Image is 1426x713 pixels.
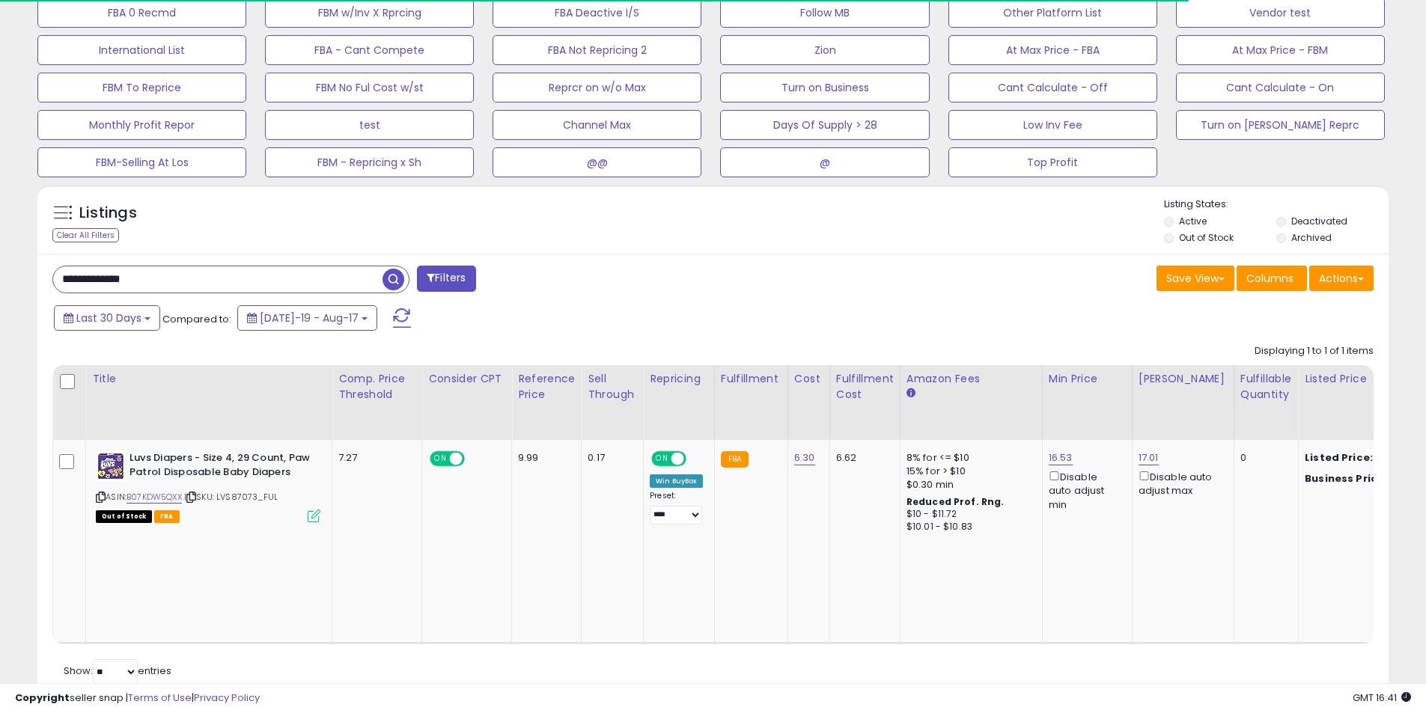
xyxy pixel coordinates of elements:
div: 8% for <= $10 [907,451,1031,465]
a: 17.01 [1139,450,1159,465]
a: 6.30 [794,450,815,465]
button: FBM-Selling At Los [37,147,246,177]
div: $10 - $11.72 [907,508,1031,521]
label: Out of Stock [1179,231,1234,244]
button: At Max Price - FBA [948,35,1157,65]
span: All listings that are currently out of stock and unavailable for purchase on Amazon [96,510,152,523]
button: International List [37,35,246,65]
span: ON [431,453,450,465]
button: Turn on Business [720,73,929,102]
label: Deactivated [1291,215,1347,227]
button: FBA Not Repricing 2 [493,35,701,65]
div: $10.01 - $10.83 [907,521,1031,533]
div: Disable auto adjust max [1139,468,1222,498]
div: Cost [794,371,823,387]
div: Consider CPT [428,371,505,387]
div: Win BuyBox [650,474,703,488]
span: OFF [463,453,487,465]
div: 0 [1240,451,1287,465]
a: Terms of Use [128,691,192,705]
button: Cant Calculate - On [1176,73,1385,102]
span: Columns [1246,271,1294,286]
span: 2025-09-17 16:41 GMT [1353,691,1411,705]
img: 41-LF3Yh8JL._SL40_.jpg [96,451,126,481]
div: 15% for > $10 [907,465,1031,478]
a: 16.53 [1049,450,1073,465]
b: Business Price: [1305,471,1387,486]
span: ON [653,453,671,465]
div: [PERSON_NAME] [1139,371,1228,387]
div: Min Price [1049,371,1126,387]
button: Monthly Profit Repor [37,110,246,140]
button: test [265,110,474,140]
div: 0.17 [588,451,632,465]
div: Fulfillment Cost [836,371,894,403]
a: Privacy Policy [194,691,260,705]
button: FBM No Ful Cost w/st [265,73,474,102]
button: @@ [493,147,701,177]
p: Listing States: [1164,198,1389,212]
div: Sell Through [588,371,637,403]
span: Show: entries [64,664,171,678]
button: @ [720,147,929,177]
button: Turn on [PERSON_NAME] Reprc [1176,110,1385,140]
span: FBA [154,510,180,523]
div: Clear All Filters [52,228,119,242]
div: Title [92,371,326,387]
span: OFF [684,453,708,465]
div: Reference Price [518,371,575,403]
div: ASIN: [96,451,320,521]
span: [DATE]-19 - Aug-17 [260,310,359,325]
b: Reduced Prof. Rng. [907,495,1005,508]
div: 7.27 [338,451,410,465]
button: FBM - Repricing x Sh [265,147,474,177]
label: Archived [1291,231,1332,244]
small: Amazon Fees. [907,387,915,400]
div: 6.62 [836,451,889,465]
div: Displaying 1 to 1 of 1 items [1255,344,1374,358]
div: Fulfillment [721,371,781,387]
div: Fulfillable Quantity [1240,371,1292,403]
span: Last 30 Days [76,310,141,325]
div: Amazon Fees [907,371,1036,387]
button: Filters [417,266,475,292]
button: Days Of Supply > 28 [720,110,929,140]
label: Active [1179,215,1207,227]
div: Preset: [650,491,703,524]
span: | SKU: LVS87073_FUL [184,491,278,503]
div: Repricing [650,371,708,387]
button: FBM To Reprice [37,73,246,102]
b: Luvs Diapers - Size 4, 29 Count, Paw Patrol Disposable Baby Diapers [130,451,311,483]
small: FBA [721,451,749,468]
button: Low Inv Fee [948,110,1157,140]
button: FBA - Cant Compete [265,35,474,65]
button: [DATE]-19 - Aug-17 [237,305,377,331]
div: $0.30 min [907,478,1031,492]
div: Comp. Price Threshold [338,371,415,403]
button: Channel Max [493,110,701,140]
span: Compared to: [162,312,231,326]
button: Last 30 Days [54,305,160,331]
h5: Listings [79,203,137,224]
b: Listed Price: [1305,450,1373,465]
button: Zion [720,35,929,65]
button: At Max Price - FBM [1176,35,1385,65]
button: Actions [1309,266,1374,291]
div: seller snap | | [15,691,260,706]
button: Columns [1237,266,1307,291]
a: B07KDW5QXX [127,491,182,504]
div: 9.99 [518,451,570,465]
button: Cant Calculate - Off [948,73,1157,102]
button: Top Profit [948,147,1157,177]
button: Save View [1157,266,1234,291]
button: Reprcr on w/o Max [493,73,701,102]
strong: Copyright [15,691,70,705]
div: Disable auto adjust min [1049,468,1121,512]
